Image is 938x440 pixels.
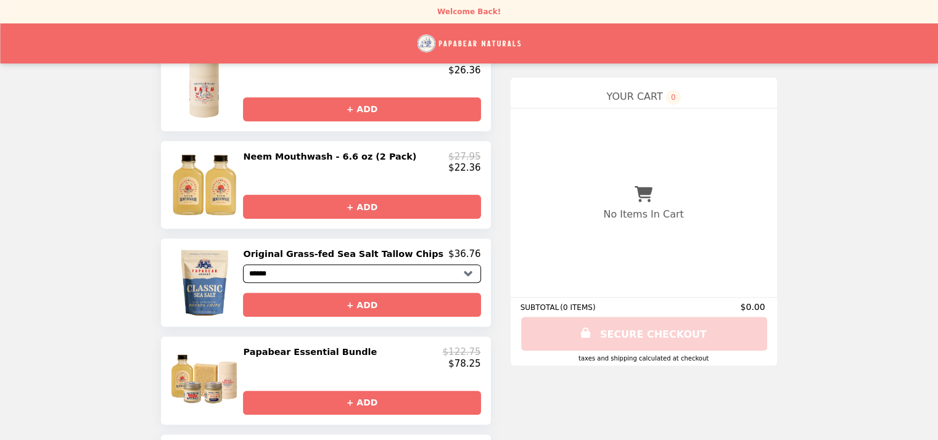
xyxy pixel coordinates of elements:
[243,293,480,317] button: + ADD
[170,346,241,414] img: Papabear Essential Bundle
[448,248,481,259] p: $36.76
[666,90,681,105] span: 0
[560,303,595,312] span: ( 0 ITEMS )
[243,151,421,162] h2: Neem Mouthwash - 6.6 oz (2 Pack)
[243,391,480,415] button: + ADD
[606,91,662,102] span: YOUR CART
[448,162,481,173] p: $22.36
[603,208,683,220] p: No Items In Cart
[243,346,382,357] h2: Papabear Essential Bundle
[437,7,501,16] p: Welcome Back!
[442,346,480,357] p: $122.75
[520,355,767,362] div: Taxes and Shipping calculated at checkout
[448,358,481,369] p: $78.25
[520,303,561,312] span: SUBTOTAL
[740,302,767,312] span: $0.00
[170,151,241,219] img: Neem Mouthwash - 6.6 oz (2 Pack)
[243,248,448,259] h2: Original Grass-fed Sea Salt Tallow Chips
[170,248,241,317] img: Original Grass-fed Sea Salt Tallow Chips
[448,151,481,162] p: $27.95
[418,31,521,56] img: Brand Logo
[243,97,480,121] button: + ADD
[243,195,480,219] button: + ADD
[243,264,480,283] select: Select a product variant
[170,53,241,121] img: Instant Relief Balm - 2.5 oz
